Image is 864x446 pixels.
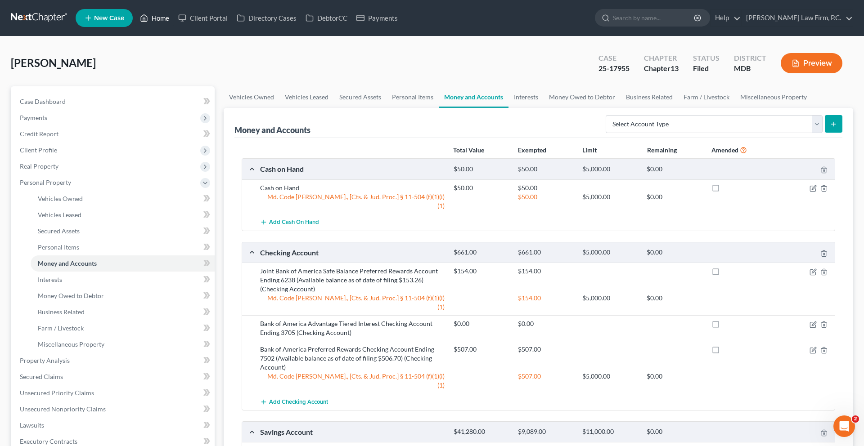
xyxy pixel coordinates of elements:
div: $507.00 [513,345,578,354]
div: $0.00 [642,165,706,174]
button: Preview [781,53,842,73]
a: Vehicles Leased [31,207,215,223]
div: Filed [693,63,720,74]
div: $0.00 [513,319,578,328]
div: Money and Accounts [234,125,310,135]
div: $5,000.00 [578,165,642,174]
span: 13 [670,64,679,72]
div: $507.00 [513,372,578,381]
a: Money and Accounts [31,255,215,272]
a: Personal Items [387,86,439,108]
a: Vehicles Owned [31,191,215,207]
a: Vehicles Owned [224,86,279,108]
strong: Remaining [647,146,677,154]
div: $507.00 [449,345,513,354]
div: Cash on Hand [256,164,449,174]
span: Add Cash on Hand [269,219,319,226]
div: Chapter [644,63,679,74]
a: Client Portal [174,10,232,26]
div: $0.00 [642,192,706,201]
span: Personal Property [20,178,71,186]
div: $9,089.00 [513,428,578,436]
a: Money and Accounts [439,86,508,108]
div: $50.00 [513,192,578,201]
div: Bank of America Advantage Tiered Interest Checking Account Ending 3705 (Checking Account) [256,319,449,337]
div: $5,000.00 [578,294,642,303]
div: $0.00 [642,248,706,257]
a: Home [135,10,174,26]
div: Cash on Hand [256,183,449,192]
a: [PERSON_NAME] Law Firm, P.C. [742,10,853,26]
span: Add Checking Account [269,398,328,406]
div: Chapter [644,53,679,63]
div: MDB [734,63,766,74]
span: Unsecured Priority Claims [20,389,94,397]
span: Personal Items [38,243,79,251]
div: $41,280.00 [449,428,513,436]
div: $661.00 [513,248,578,257]
a: Secured Claims [13,369,215,385]
div: $5,000.00 [578,372,642,381]
span: Property Analysis [20,357,70,364]
a: Personal Items [31,239,215,255]
a: Money Owed to Debtor [31,288,215,304]
div: $0.00 [449,319,513,328]
span: Vehicles Owned [38,195,83,202]
span: Interests [38,276,62,283]
a: Vehicles Leased [279,86,334,108]
a: Business Related [621,86,678,108]
div: $0.00 [642,428,706,436]
div: Case [598,53,630,63]
a: Interests [508,86,544,108]
span: New Case [94,15,124,22]
a: Farm / Livestock [31,320,215,336]
strong: Total Value [453,146,484,154]
span: Client Profile [20,146,57,154]
div: $0.00 [642,372,706,381]
span: Miscellaneous Property [38,340,104,348]
a: Property Analysis [13,352,215,369]
div: Savings Account [256,427,449,437]
div: $0.00 [642,294,706,303]
div: Md. Code [PERSON_NAME]., [Cts. & Jud. Proc.] § 11-504 (f)(1)(i)(1) [256,192,449,210]
div: $5,000.00 [578,248,642,257]
strong: Limit [582,146,597,154]
span: 2 [852,415,859,423]
a: Unsecured Nonpriority Claims [13,401,215,417]
span: Money Owed to Debtor [38,292,104,299]
a: Interests [31,272,215,288]
span: Secured Assets [38,227,80,235]
iframe: Intercom live chat [833,415,855,437]
a: Farm / Livestock [678,86,735,108]
div: $50.00 [449,183,513,192]
div: Bank of America Preferred Rewards Checking Account Ending 7502 (Available balance as of date of f... [256,345,449,372]
span: Credit Report [20,130,58,138]
span: Payments [20,114,47,121]
div: $154.00 [513,294,578,303]
a: Lawsuits [13,417,215,433]
div: Status [693,53,720,63]
button: Add Checking Account [260,393,328,410]
div: Checking Account [256,248,449,257]
span: Unsecured Nonpriority Claims [20,405,106,413]
div: Joint Bank of America Safe Balance Preferred Rewards Account Ending 6238 (Available balance as of... [256,267,449,294]
a: Payments [352,10,402,26]
span: Lawsuits [20,421,44,429]
a: Help [711,10,741,26]
div: District [734,53,766,63]
div: $154.00 [513,267,578,276]
button: Add Cash on Hand [260,214,319,231]
span: Executory Contracts [20,437,77,445]
a: Secured Assets [334,86,387,108]
input: Search by name... [613,9,695,26]
div: $50.00 [513,165,578,174]
div: $661.00 [449,248,513,257]
div: 25-17955 [598,63,630,74]
div: $50.00 [513,183,578,192]
div: Md. Code [PERSON_NAME]., [Cts. & Jud. Proc.] § 11-504 (f)(1)(i)(1) [256,372,449,390]
a: Case Dashboard [13,94,215,110]
div: $50.00 [449,165,513,174]
span: Business Related [38,308,85,316]
a: Secured Assets [31,223,215,239]
a: Unsecured Priority Claims [13,385,215,401]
